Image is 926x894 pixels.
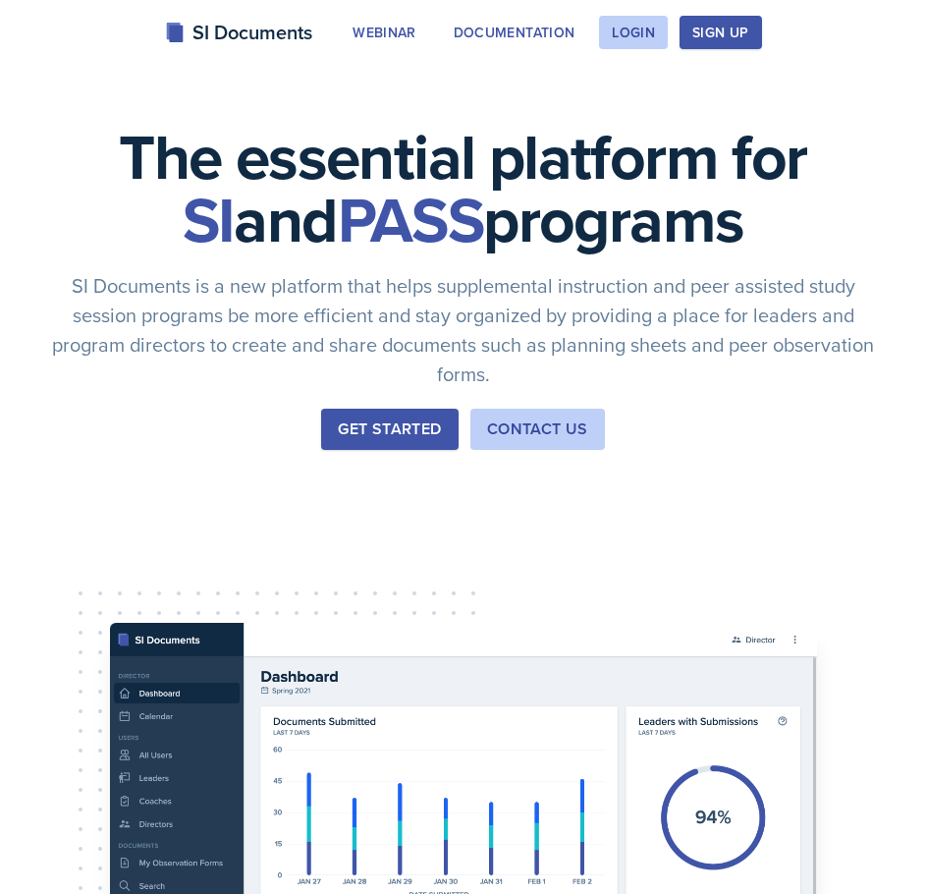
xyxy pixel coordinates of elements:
div: Sign Up [692,25,748,40]
div: Get Started [338,418,441,441]
button: Documentation [441,16,588,49]
div: Contact Us [487,418,588,441]
button: Login [599,16,668,49]
div: Webinar [353,25,415,40]
button: Contact Us [470,409,605,450]
div: Documentation [454,25,575,40]
div: Login [612,25,655,40]
button: Sign Up [680,16,761,49]
button: Webinar [340,16,428,49]
div: SI Documents [165,18,312,47]
button: Get Started [321,409,458,450]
